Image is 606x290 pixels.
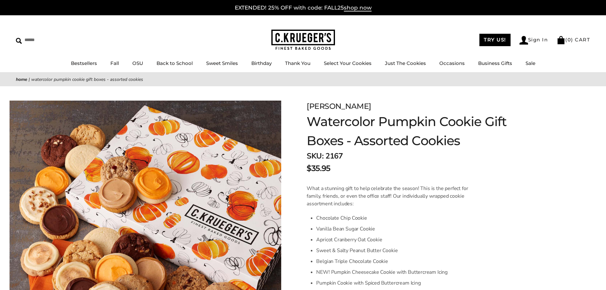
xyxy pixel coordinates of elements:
a: OSU [132,60,143,66]
li: Chocolate Chip Cookie [316,213,481,223]
a: Sign In [519,36,548,45]
img: Account [519,36,528,45]
a: Birthday [251,60,272,66]
a: Just The Cookies [385,60,426,66]
span: 2167 [325,151,343,161]
a: Select Your Cookies [324,60,372,66]
span: shop now [344,4,372,11]
a: Sale [526,60,535,66]
nav: breadcrumbs [16,76,590,83]
li: Apricot Cranberry Oat Cookie [316,234,481,245]
span: 0 [568,37,571,43]
input: Search [16,35,92,45]
span: | [29,76,30,82]
strong: SKU: [307,151,324,161]
img: C.KRUEGER'S [271,30,335,50]
span: Watercolor Pumpkin Cookie Gift Boxes - Assorted Cookies [31,76,143,82]
img: Bag [557,36,565,44]
p: What a stunning gift to help celebrate the season! This is the perfect for family, friends, or ev... [307,185,481,208]
a: (0) CART [557,37,590,43]
h1: Watercolor Pumpkin Cookie Gift Boxes - Assorted Cookies [307,112,510,150]
li: NEW! Pumpkin Cheesecake Cookie with Buttercream Icing [316,267,481,278]
div: [PERSON_NAME] [307,101,510,112]
li: Sweet & Salty Peanut Butter Cookie [316,245,481,256]
a: Thank You [285,60,310,66]
a: EXTENDED! 25% OFF with code: FALL25shop now [235,4,372,11]
span: $35.95 [307,163,330,174]
a: Fall [110,60,119,66]
a: Back to School [157,60,193,66]
a: Bestsellers [71,60,97,66]
a: Occasions [439,60,465,66]
img: Search [16,38,22,44]
a: Home [16,76,27,82]
a: Business Gifts [478,60,512,66]
li: Pumpkin Cookie with Spiced Buttercream Icing [316,278,481,288]
a: Sweet Smiles [206,60,238,66]
a: TRY US! [479,34,511,46]
li: Vanilla Bean Sugar Cookie [316,223,481,234]
li: Belgian Triple Chocolate Cookie [316,256,481,267]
